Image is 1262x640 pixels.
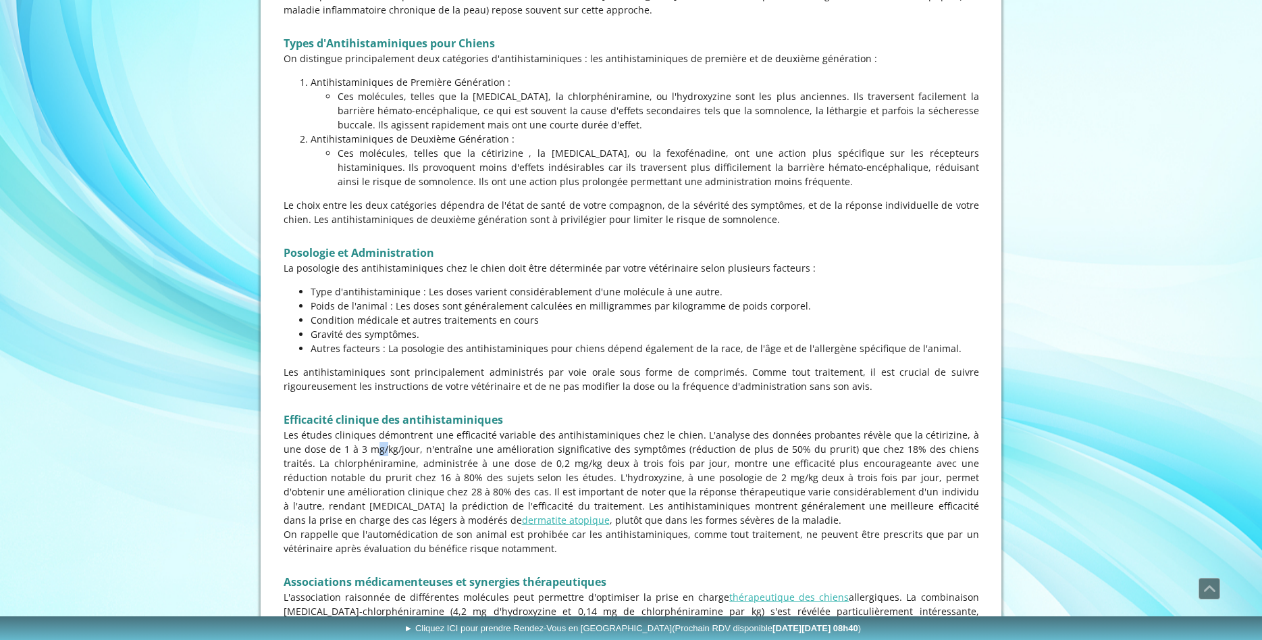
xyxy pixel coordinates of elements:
p: Ces molécules, telles que la cétirizine , la [MEDICAL_DATA], ou la fexofénadine, ont une action p... [338,146,979,189]
p: Poids de l'animal : Les doses sont généralement calculées en milligrammes par kilogramme de poids... [311,299,979,313]
b: [DATE][DATE] 08h40 [772,623,858,633]
p: La posologie des antihistaminiques chez le chien doit être déterminée par votre vétérinaire selon... [284,261,979,275]
p: Le choix entre les deux catégories dépendra de l'état de santé de votre compagnon, de la sévérité... [284,198,979,226]
p: Ces molécules, telles que la [MEDICAL_DATA], la chlorphéniramine, ou l'hydroxyzine sont les plus ... [338,89,979,132]
a: Défiler vers le haut [1199,578,1220,599]
p: Gravité des symptômes. [311,327,979,341]
a: thérapeutique des chiens [729,591,849,604]
p: On rappelle que l'automédication de son animal est prohibée car les antihistaminiques, comme tout... [284,527,979,556]
p: On distingue principalement deux catégories d'antihistaminiques : les antihistaminiques de premiè... [284,51,979,66]
p: Antihistaminiques de Deuxième Génération : [311,132,979,146]
strong: Efficacité clinique des antihistaminiques [284,412,503,427]
span: Défiler vers le haut [1199,579,1219,599]
strong: Types d'Antihistaminiques pour Chiens [284,36,495,51]
span: ► Cliquez ICI pour prendre Rendez-Vous en [GEOGRAPHIC_DATA] [404,623,861,633]
strong: Posologie et Administration [284,245,434,260]
strong: Associations médicamenteuses et synergies thérapeutiques [284,574,606,589]
p: Les antihistaminiques sont principalement administrés par voie orale sous forme de comprimés. Com... [284,365,979,393]
p: Autres facteurs : La posologie des antihistaminiques pour chiens dépend également de la race, de ... [311,341,979,355]
p: Les études cliniques démontrent une efficacité variable des antihistaminiques chez le chien. L'an... [284,428,979,527]
p: Type d'antihistaminique : Les doses varient considérablement d'une molécule à une autre. [311,285,979,299]
span: (Prochain RDV disponible ) [672,623,861,633]
a: dermatite atopique [522,514,610,526]
p: Antihistaminiques de Première Génération : [311,75,979,89]
p: Condition médicale et autres traitements en cours [311,313,979,327]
